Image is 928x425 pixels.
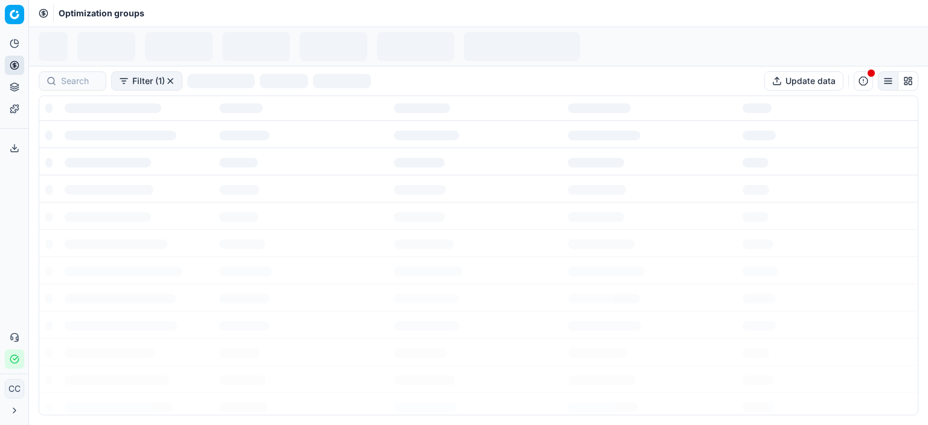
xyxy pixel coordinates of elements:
[111,71,182,91] button: Filter (1)
[5,379,24,398] button: СС
[59,7,144,19] span: Optimization groups
[59,7,144,19] nav: breadcrumb
[61,75,98,87] input: Search
[5,380,24,398] span: СС
[764,71,843,91] button: Update data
